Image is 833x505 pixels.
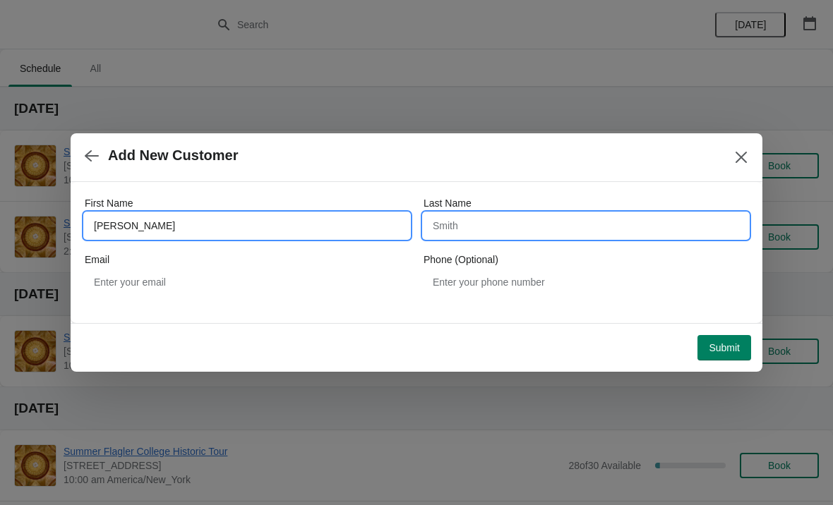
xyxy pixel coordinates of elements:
label: First Name [85,196,133,210]
input: Enter your phone number [424,269,748,295]
input: Smith [424,213,748,238]
label: Phone (Optional) [424,253,498,267]
input: Enter your email [85,269,409,295]
h2: Add New Customer [108,147,238,164]
span: Submit [709,342,740,353]
button: Close [729,145,754,170]
label: Last Name [424,196,472,210]
label: Email [85,253,109,267]
input: John [85,213,409,238]
button: Submit [697,335,751,360]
